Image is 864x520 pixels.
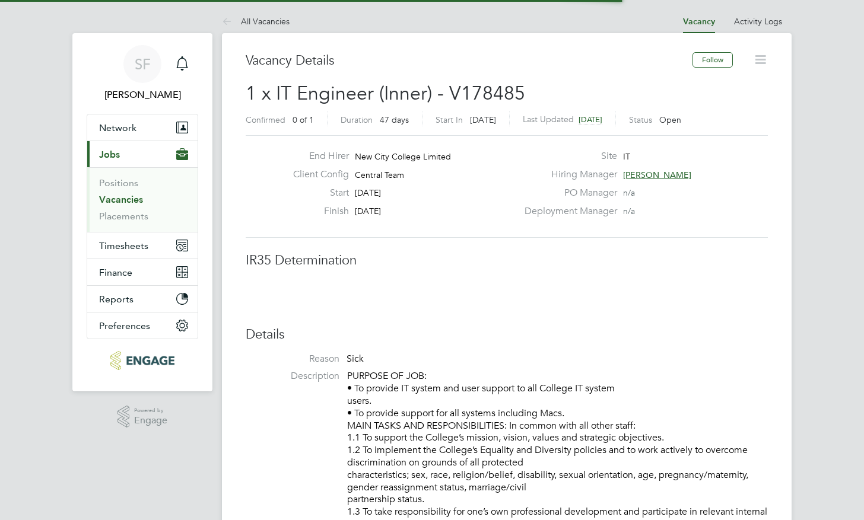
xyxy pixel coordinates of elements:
span: Timesheets [99,240,148,251]
label: End Hirer [284,150,349,162]
a: Placements [99,210,148,222]
button: Preferences [87,312,198,339]
span: 1 x IT Engineer (Inner) - V178485 [246,82,525,105]
label: PO Manager [517,187,617,199]
span: New City College Limited [355,151,451,162]
button: Follow [693,52,733,68]
button: Network [87,114,198,141]
h3: IR35 Determination [246,252,768,269]
button: Jobs [87,141,198,167]
span: [DATE] [579,114,602,125]
span: 47 days [380,114,409,125]
label: Client Config [284,168,349,181]
span: IT [623,151,630,162]
span: Sick [347,353,364,365]
span: SF [135,56,151,72]
label: Description [246,370,339,382]
a: Positions [99,177,138,189]
label: Start In [436,114,463,125]
a: Activity Logs [734,16,782,27]
span: [PERSON_NAME] [623,170,691,180]
label: Deployment Manager [517,205,617,218]
label: Duration [341,114,373,125]
a: Go to home page [87,351,198,370]
button: Timesheets [87,232,198,259]
span: Engage [134,416,167,426]
span: Preferences [99,320,150,331]
h3: Vacancy Details [246,52,693,69]
img: realstaffing-logo-retina.png [110,351,174,370]
span: Central Team [355,170,404,180]
span: Finance [99,267,132,278]
label: Finish [284,205,349,218]
label: Reason [246,353,339,365]
span: n/a [623,187,635,198]
nav: Main navigation [72,33,212,391]
span: Powered by [134,406,167,416]
span: [DATE] [470,114,496,125]
a: All Vacancies [222,16,290,27]
label: Status [629,114,652,125]
a: Powered byEngage [117,406,168,428]
div: Jobs [87,167,198,232]
a: Vacancies [99,194,143,205]
button: Reports [87,286,198,312]
span: Network [99,122,136,133]
label: Site [517,150,617,162]
h3: Details [246,326,768,343]
span: Open [659,114,681,125]
span: [DATE] [355,187,381,198]
label: Start [284,187,349,199]
button: Finance [87,259,198,285]
label: Confirmed [246,114,285,125]
span: [DATE] [355,206,381,216]
a: Vacancy [683,17,715,27]
span: Sophie Fleming [87,88,198,102]
span: Reports [99,294,134,305]
span: n/a [623,206,635,216]
label: Last Updated [523,114,574,125]
a: SF[PERSON_NAME] [87,45,198,102]
span: 0 of 1 [293,114,314,125]
label: Hiring Manager [517,168,617,181]
span: Jobs [99,149,120,160]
